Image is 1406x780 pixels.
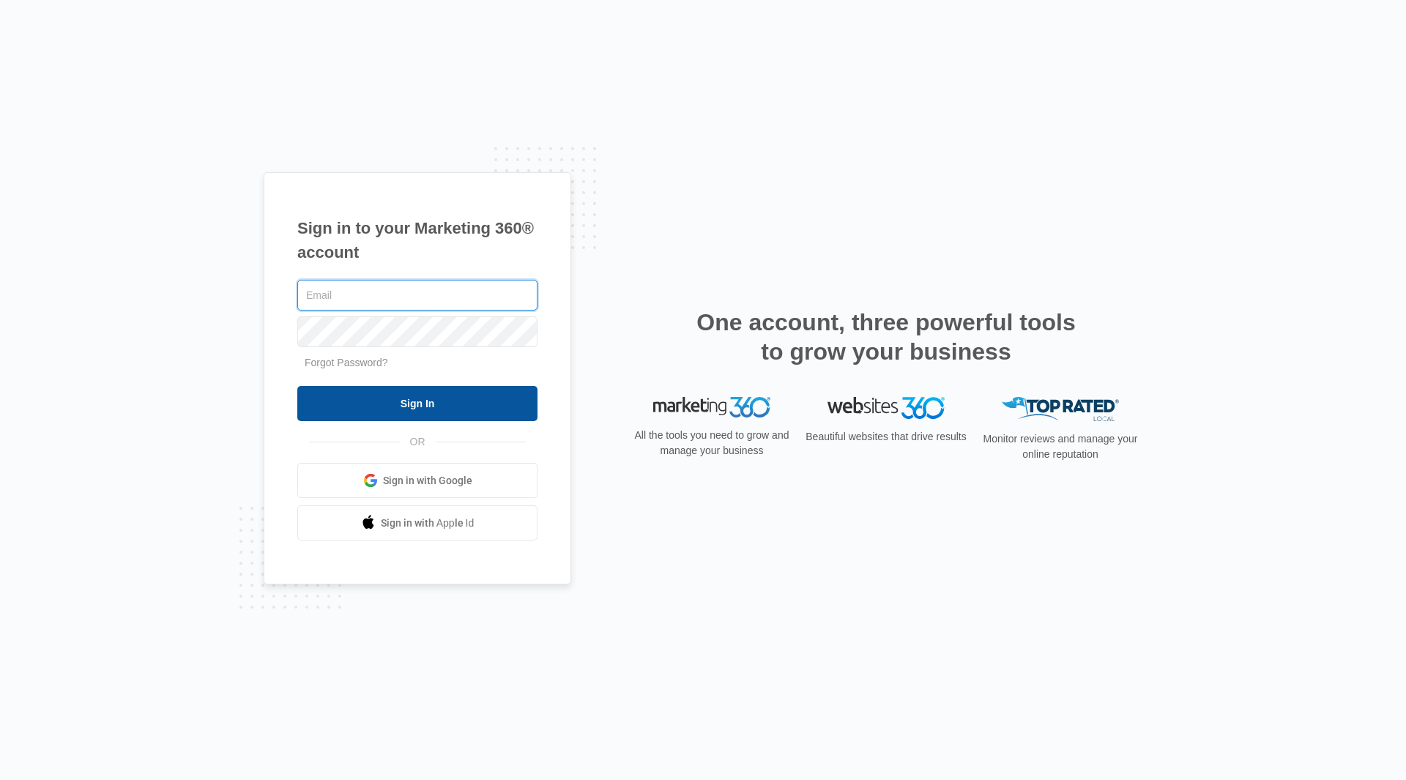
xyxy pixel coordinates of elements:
h1: Sign in to your Marketing 360® account [297,216,538,264]
input: Sign In [297,386,538,421]
span: Sign in with Google [383,473,472,489]
a: Forgot Password? [305,357,388,368]
img: Websites 360 [827,397,945,418]
a: Sign in with Apple Id [297,505,538,541]
p: All the tools you need to grow and manage your business [630,428,794,458]
a: Sign in with Google [297,463,538,498]
input: Email [297,280,538,311]
img: Top Rated Local [1002,397,1119,421]
img: Marketing 360 [653,397,770,417]
h2: One account, three powerful tools to grow your business [692,308,1080,366]
p: Monitor reviews and manage your online reputation [978,431,1142,462]
span: OR [400,434,436,450]
p: Beautiful websites that drive results [804,429,968,445]
span: Sign in with Apple Id [381,516,475,531]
